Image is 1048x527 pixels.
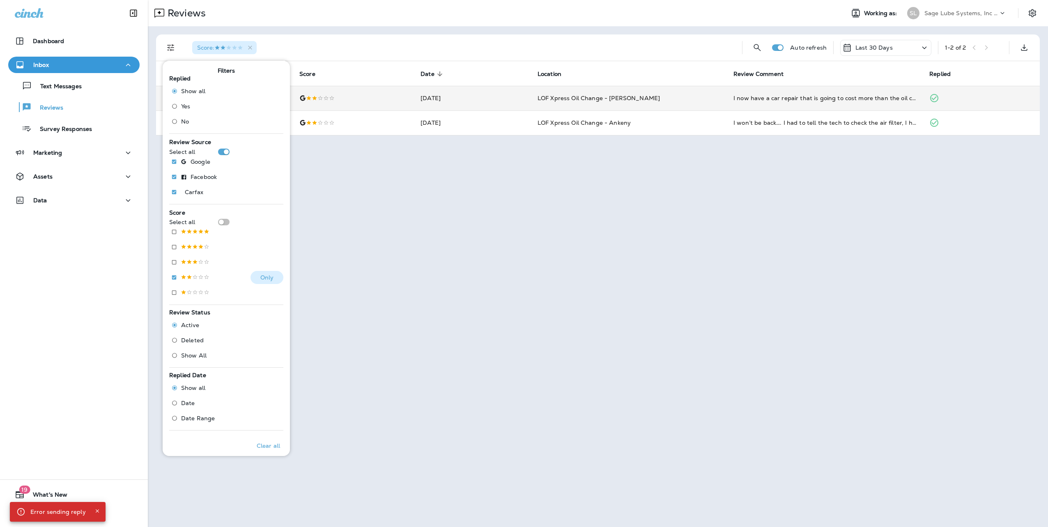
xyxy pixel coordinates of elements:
p: Data [33,197,47,204]
span: Working as: [864,10,899,17]
p: Reviews [164,7,206,19]
span: Active [181,322,199,328]
div: SL [907,7,919,19]
button: Inbox [8,57,140,73]
span: Replied [929,71,951,78]
p: Select all [169,219,195,225]
span: Review Source [169,138,211,146]
span: LOF Xpress Oil Change - [PERSON_NAME] [538,94,660,102]
button: Support [8,506,140,522]
span: Review Comment [733,70,794,78]
span: Date [421,71,434,78]
button: Export as CSV [1016,39,1032,56]
span: Show all [181,88,205,94]
div: I won’t be back…. I had to tell the tech to check the air filter, I had to tell the tech to check... [733,119,916,127]
button: Survey Responses [8,120,140,137]
span: Date Range [181,415,215,422]
span: Score [299,70,326,78]
button: Only [251,271,283,284]
span: Yes [181,103,190,110]
div: Score:2 Stars [192,41,257,54]
span: Location [538,71,561,78]
button: Assets [8,168,140,185]
span: Score [169,209,185,216]
span: Review Status [169,309,210,316]
p: Text Messages [32,83,82,91]
button: Clear all [253,435,283,456]
p: Carfax [185,189,203,195]
div: I now have a car repair that is going to cost more than the oil change… and I can get an oil chan... [733,94,916,102]
span: Location [538,70,572,78]
button: Settings [1025,6,1040,21]
span: Score : [197,44,243,51]
span: 19 [19,486,30,494]
span: Replied [929,70,961,78]
p: Facebook [191,174,217,180]
p: Dashboard [33,38,64,44]
button: Search Reviews [749,39,765,56]
span: Deleted [181,337,204,344]
p: Clear all [257,442,280,449]
span: Date [181,400,195,406]
button: Marketing [8,144,140,161]
button: Collapse Sidebar [122,5,145,21]
p: Select all [169,149,195,155]
p: Auto refresh [790,44,827,51]
span: Score [299,71,315,78]
p: Survey Responses [32,126,92,133]
span: Filters [218,67,235,74]
span: What's New [25,491,67,501]
button: Text Messages [8,77,140,94]
p: Last 30 Days [855,44,893,51]
button: Data [8,192,140,209]
button: Filters [163,39,179,56]
td: [DATE] [414,86,531,110]
span: Replied Date [169,371,206,379]
p: Google [191,158,210,165]
span: LOF Xpress Oil Change - Ankeny [538,119,631,126]
span: Replied [169,75,191,82]
span: Review Comment [733,71,784,78]
p: Sage Lube Systems, Inc dba LOF Xpress Oil Change [924,10,998,16]
p: Reviews [32,104,63,112]
span: Show All [181,352,207,359]
span: No [181,118,189,125]
button: 19What's New [8,486,140,503]
p: Assets [33,173,53,180]
p: Only [260,274,274,281]
span: Show all [181,385,205,391]
button: Reviews [8,99,140,116]
span: Date [421,70,445,78]
div: Error sending reply [30,504,86,519]
div: 1 - 2 of 2 [945,44,966,51]
button: Dashboard [8,33,140,49]
p: Inbox [33,62,49,68]
div: Filters [163,56,290,456]
td: [DATE] [414,110,531,135]
p: Marketing [33,149,62,156]
button: Close [92,506,102,516]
